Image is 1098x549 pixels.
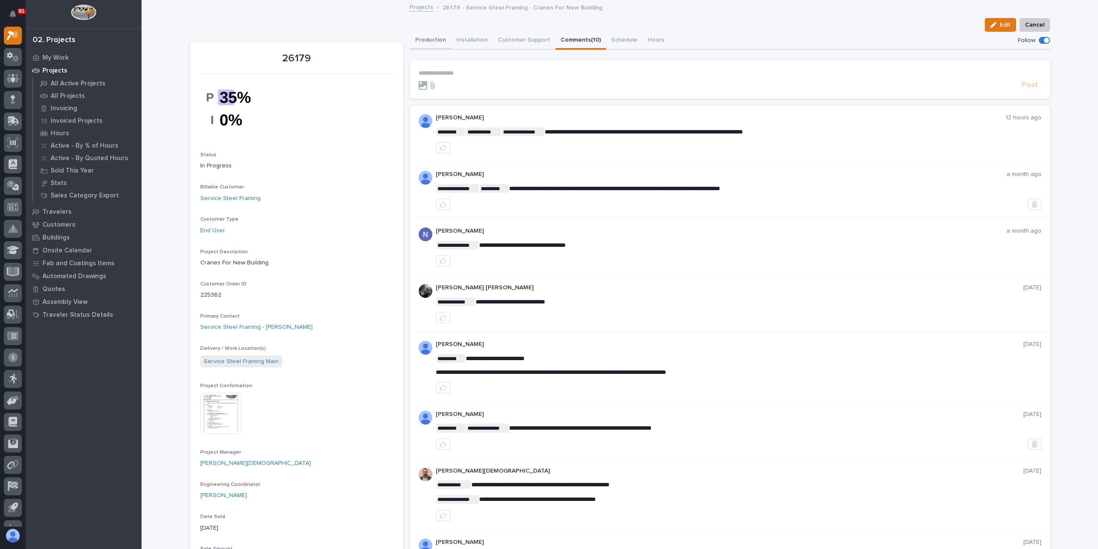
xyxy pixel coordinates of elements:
[436,255,450,267] button: like this post
[436,341,1023,348] p: [PERSON_NAME]
[26,64,142,77] a: Projects
[33,152,142,164] a: Active - By Quoted Hours
[200,291,393,300] p: 225362
[1018,80,1041,90] button: Post
[51,142,118,150] p: Active - By % of Hours
[419,411,432,425] img: AOh14GjpcA6ydKGAvwfezp8OhN30Q3_1BHk5lQOeczEvCIoEuGETHm2tT-JUDAHyqffuBe4ae2BInEDZwLlH3tcCd_oYlV_i4...
[410,2,433,12] a: Projects
[33,177,142,189] a: Stats
[42,285,65,293] p: Quotes
[26,270,142,282] a: Automated Drawings
[436,227,1007,235] p: [PERSON_NAME]
[200,258,393,267] p: Cranes For New Building
[436,171,1007,178] p: [PERSON_NAME]
[419,171,432,185] img: AOh14GjpcA6ydKGAvwfezp8OhN30Q3_1BHk5lQOeczEvCIoEuGETHm2tT-JUDAHyqffuBe4ae2BInEDZwLlH3tcCd_oYlV_i4...
[443,2,602,12] p: 26179 - Service Steel Framing - Cranes For New Building
[51,155,128,162] p: Active - By Quoted Hours
[26,231,142,244] a: Buildings
[436,114,1006,121] p: [PERSON_NAME]
[42,298,87,306] p: Assembly View
[1007,171,1041,178] p: a month ago
[1028,439,1041,450] button: Delete post
[1007,227,1041,235] p: a month ago
[11,10,22,24] div: Notifications91
[200,217,238,222] span: Customer Type
[204,357,279,366] a: Service Steel Framing Main
[436,467,1023,475] p: [PERSON_NAME][DEMOGRAPHIC_DATA]
[493,32,555,50] button: Customer Support
[1025,20,1044,30] span: Cancel
[26,308,142,321] a: Traveler Status Details
[26,282,142,295] a: Quotes
[985,18,1016,32] button: Edit
[26,205,142,218] a: Travelers
[33,36,75,45] div: 02. Projects
[1023,411,1041,418] p: [DATE]
[200,459,311,468] a: [PERSON_NAME][DEMOGRAPHIC_DATA]
[200,52,393,65] p: 26179
[33,189,142,201] a: Sales Category Export
[42,311,113,319] p: Traveler Status Details
[51,192,119,200] p: Sales Category Export
[42,247,92,255] p: Onsite Calendar
[200,194,261,203] a: Service Steel Framing
[19,8,24,14] p: 91
[1023,539,1041,546] p: [DATE]
[200,383,252,388] span: Project Confirmation
[200,491,247,500] a: [PERSON_NAME]
[419,467,432,481] img: ACg8ocIGaxZgOborKONOsCK60Wx-Xey7sE2q6Qmw6EHN013R=s96-c
[42,260,115,267] p: Fab and Coatings Items
[51,179,67,187] p: Stats
[419,284,432,298] img: J6irDCNTStG5Atnk4v9O
[1022,80,1038,90] span: Post
[200,161,393,170] p: In Progress
[200,323,313,332] a: Service Steel Framing - [PERSON_NAME]
[42,67,67,75] p: Projects
[33,90,142,102] a: All Projects
[51,92,85,100] p: All Projects
[436,382,450,393] button: like this post
[4,5,22,23] button: Notifications
[1006,114,1041,121] p: 12 hours ago
[1023,467,1041,475] p: [DATE]
[1018,37,1035,44] p: Follow
[606,32,643,50] button: Schedule
[33,102,142,114] a: Invoicing
[555,32,606,50] button: Comments (10)
[436,312,450,323] button: like this post
[200,249,248,255] span: Project Description
[71,4,96,20] img: Workspace Logo
[33,127,142,139] a: Hours
[436,439,450,450] button: like this post
[1000,21,1011,29] span: Edit
[200,346,266,351] span: Delivery / Work Location(s)
[200,450,241,455] span: Project Manager
[42,208,72,216] p: Travelers
[42,221,75,229] p: Customers
[26,244,142,257] a: Onsite Calendar
[1028,199,1041,210] button: Delete post
[436,510,450,521] button: like this post
[1020,18,1050,32] button: Cancel
[4,527,22,545] button: users-avatar
[200,226,225,235] a: End User
[200,514,225,519] span: Date Sold
[33,115,142,127] a: Invoiced Projects
[51,105,77,112] p: Invoicing
[436,539,1023,546] p: [PERSON_NAME]
[436,284,1023,291] p: [PERSON_NAME] [PERSON_NAME]
[436,142,450,153] button: like this post
[436,199,450,210] button: like this post
[26,295,142,308] a: Assembly View
[42,54,69,62] p: My Work
[200,79,265,138] img: Ht-DNspXPfbWdkAi75Ujns_ovp3F0Sd6ZhaM63zPzc0
[26,257,142,270] a: Fab and Coatings Items
[42,273,106,280] p: Automated Drawings
[410,32,451,50] button: Production
[200,314,240,319] span: Primary Contact
[200,482,260,487] span: Engineering Coordinator
[451,32,493,50] button: Installation
[51,130,69,137] p: Hours
[42,234,70,242] p: Buildings
[200,282,247,287] span: Customer Order ID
